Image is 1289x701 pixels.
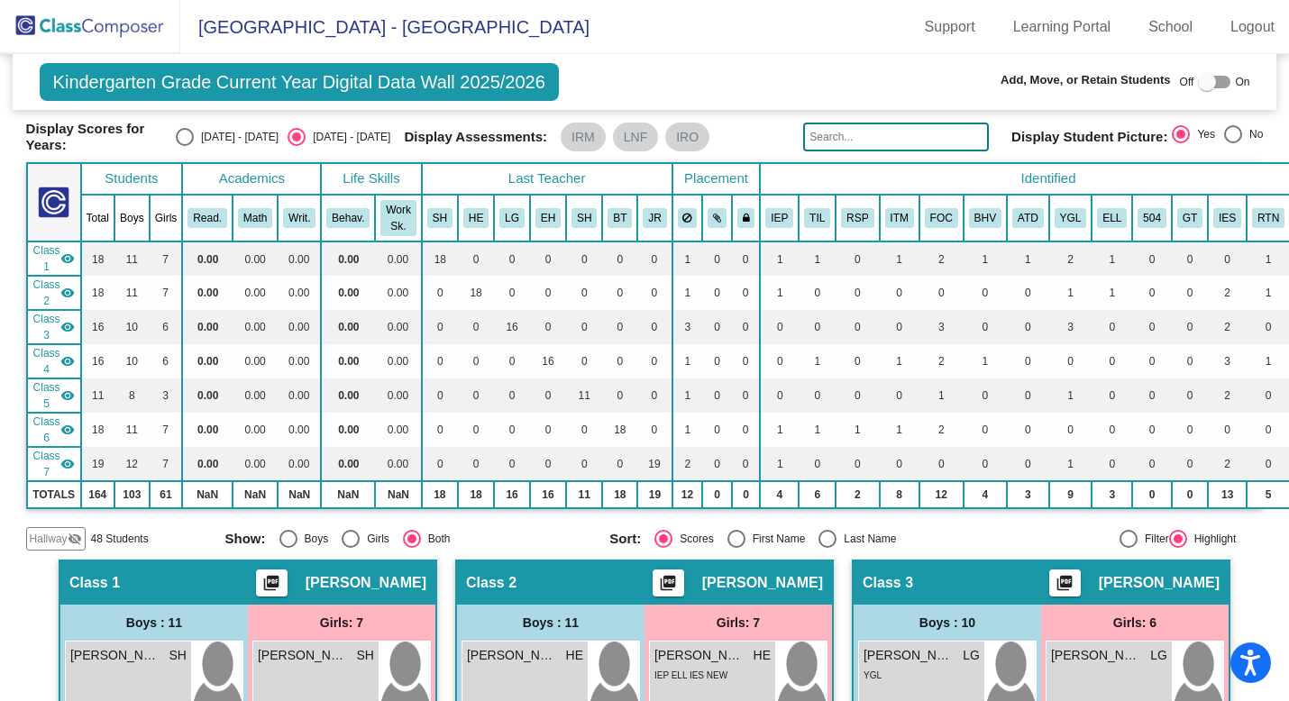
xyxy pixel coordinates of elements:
[1177,208,1202,228] button: GT
[114,344,150,378] td: 10
[672,163,761,195] th: Placement
[233,310,278,344] td: 0.00
[114,378,150,413] td: 8
[176,128,390,146] mat-radio-group: Select an option
[422,447,458,481] td: 0
[925,208,958,228] button: FOC
[321,163,421,195] th: Life Skills
[1001,71,1171,89] span: Add, Move, or Retain Students
[182,447,233,481] td: 0.00
[637,378,672,413] td: 0
[1172,241,1208,276] td: 0
[1213,208,1241,228] button: IES
[732,241,761,276] td: 0
[964,310,1007,344] td: 0
[919,276,964,310] td: 0
[375,241,421,276] td: 0.00
[566,276,602,310] td: 0
[1208,378,1247,413] td: 2
[33,414,60,446] span: Class 6
[233,413,278,447] td: 0.00
[233,241,278,276] td: 0.00
[803,123,989,151] input: Search...
[1092,195,1132,241] th: English Language Learner
[233,447,278,481] td: 0.00
[27,378,81,413] td: Shelby Heckman - No Class Name
[182,413,233,447] td: 0.00
[880,344,919,378] td: 1
[182,344,233,378] td: 0.00
[150,413,183,447] td: 7
[321,241,375,276] td: 0.00
[278,276,321,310] td: 0.00
[530,241,566,276] td: 0
[760,241,799,276] td: 1
[672,195,703,241] th: Keep away students
[760,276,799,310] td: 1
[804,208,830,228] button: TIL
[233,276,278,310] td: 0.00
[799,413,836,447] td: 1
[27,276,81,310] td: Hannah Ewbank - No Class Name
[969,208,1001,228] button: BHV
[114,195,150,241] th: Boys
[150,447,183,481] td: 7
[494,378,530,413] td: 0
[672,378,703,413] td: 1
[33,277,60,309] span: Class 2
[964,195,1007,241] th: Behavior Plan/Issue
[672,310,703,344] td: 3
[1172,310,1208,344] td: 0
[150,344,183,378] td: 6
[81,413,114,447] td: 18
[919,241,964,276] td: 2
[1007,310,1049,344] td: 0
[458,241,494,276] td: 0
[702,276,732,310] td: 0
[602,378,637,413] td: 0
[530,195,566,241] th: Ellen Hansen
[732,276,761,310] td: 0
[283,208,315,228] button: Writ.
[114,241,150,276] td: 11
[81,344,114,378] td: 16
[1049,241,1092,276] td: 2
[566,241,602,276] td: 0
[732,344,761,378] td: 0
[150,195,183,241] th: Girls
[919,195,964,241] th: Difficulty Focusing
[1012,208,1044,228] button: ATD
[799,378,836,413] td: 0
[799,241,836,276] td: 1
[561,123,606,151] mat-chip: IRM
[33,379,60,412] span: Class 5
[836,378,879,413] td: 0
[1097,208,1127,228] button: ELL
[732,378,761,413] td: 0
[182,310,233,344] td: 0.00
[494,276,530,310] td: 0
[150,378,183,413] td: 3
[702,310,732,344] td: 0
[1132,378,1172,413] td: 0
[422,241,458,276] td: 18
[180,13,590,41] span: [GEOGRAPHIC_DATA] - [GEOGRAPHIC_DATA]
[60,388,75,403] mat-icon: visibility
[1055,208,1087,228] button: YGL
[919,310,964,344] td: 3
[836,344,879,378] td: 0
[1049,276,1092,310] td: 1
[1134,13,1207,41] a: School
[182,276,233,310] td: 0.00
[799,310,836,344] td: 0
[836,195,879,241] th: Reading Success Plan
[114,310,150,344] td: 10
[494,310,530,344] td: 16
[81,447,114,481] td: 19
[964,344,1007,378] td: 1
[458,310,494,344] td: 0
[1216,13,1289,41] a: Logout
[880,378,919,413] td: 0
[530,276,566,310] td: 0
[760,310,799,344] td: 0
